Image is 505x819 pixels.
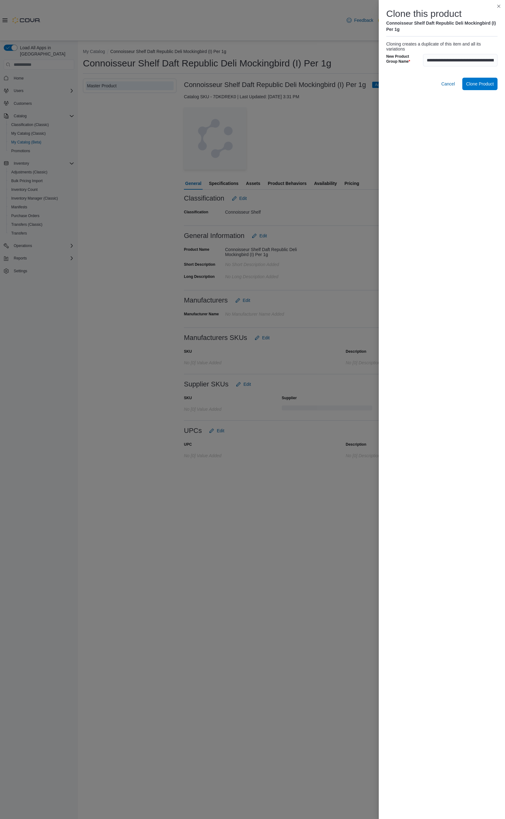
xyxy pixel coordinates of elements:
[466,81,494,87] span: Clone Product
[462,78,498,90] button: Clone Product
[386,41,498,51] p: Cloning creates a duplicate of this item and all its variations
[495,2,503,10] button: Close this dialog
[386,54,421,64] label: New Product Group Name
[439,78,458,90] button: Cancel
[386,7,462,20] h1: Clone this product
[386,20,498,32] h5: Connoisseur Shelf Daft Republic Deli Mockingbird (I) Per 1g
[441,81,455,87] span: Cancel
